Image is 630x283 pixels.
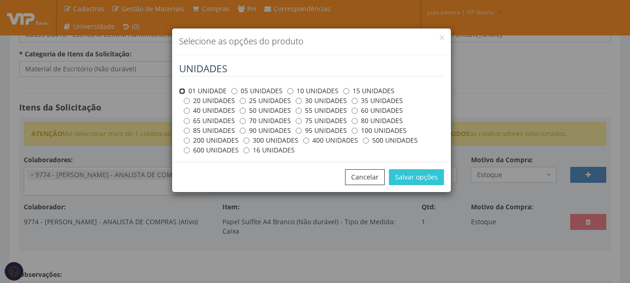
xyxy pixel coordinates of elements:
[240,106,291,115] label: 50 UNIDADES
[352,106,403,115] label: 60 UNIDADES
[363,136,418,145] label: 500 UNIDADES
[184,126,235,135] label: 85 UNIDADES
[343,86,395,96] label: 15 UNIDADES
[184,116,235,125] label: 65 UNIDADES
[296,96,347,105] label: 30 UNIDADES
[184,106,235,115] label: 40 UNIDADES
[287,86,339,96] label: 10 UNIDADES
[240,126,291,135] label: 90 UNIDADES
[184,136,239,145] label: 200 UNIDADES
[296,106,347,115] label: 55 UNIDADES
[179,86,227,96] label: 01 UNIDADE
[243,136,298,145] label: 300 UNIDADES
[240,96,291,105] label: 25 UNIDADES
[389,169,444,185] button: Salvar opções
[296,126,347,135] label: 95 UNIDADES
[352,126,407,135] label: 100 UNIDADES
[243,145,295,155] label: 16 UNIDADES
[179,62,444,76] legend: UNIDADES
[184,96,235,105] label: 20 UNIDADES
[184,145,239,155] label: 600 UNIDADES
[352,116,403,125] label: 80 UNIDADES
[240,116,291,125] label: 70 UNIDADES
[179,35,444,48] h4: Selecione as opções do produto
[303,136,358,145] label: 400 UNIDADES
[345,169,385,185] button: Cancelar
[352,96,403,105] label: 35 UNIDADES
[231,86,283,96] label: 05 UNIDADES
[296,116,347,125] label: 75 UNIDADES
